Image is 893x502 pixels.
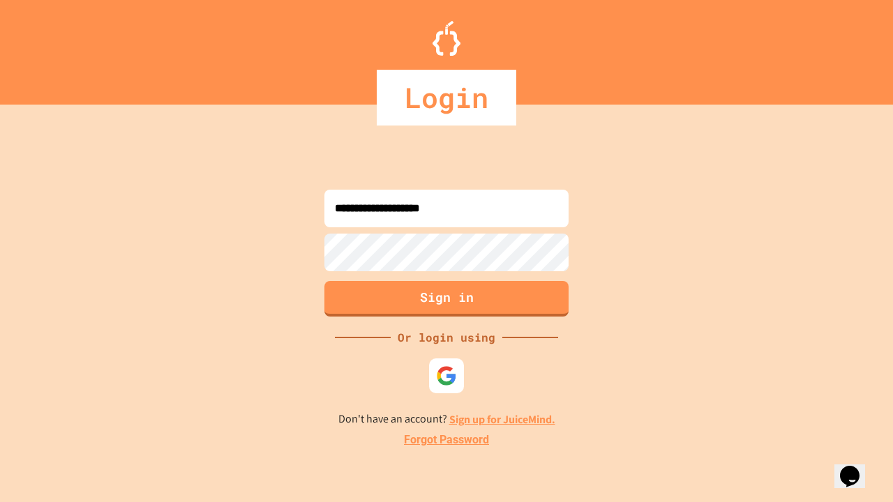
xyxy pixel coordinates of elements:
img: google-icon.svg [436,365,457,386]
button: Sign in [324,281,569,317]
iframe: chat widget [834,446,879,488]
div: Or login using [391,329,502,346]
a: Sign up for JuiceMind. [449,412,555,427]
a: Forgot Password [404,432,489,448]
p: Don't have an account? [338,411,555,428]
img: Logo.svg [433,21,460,56]
div: Login [377,70,516,125]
